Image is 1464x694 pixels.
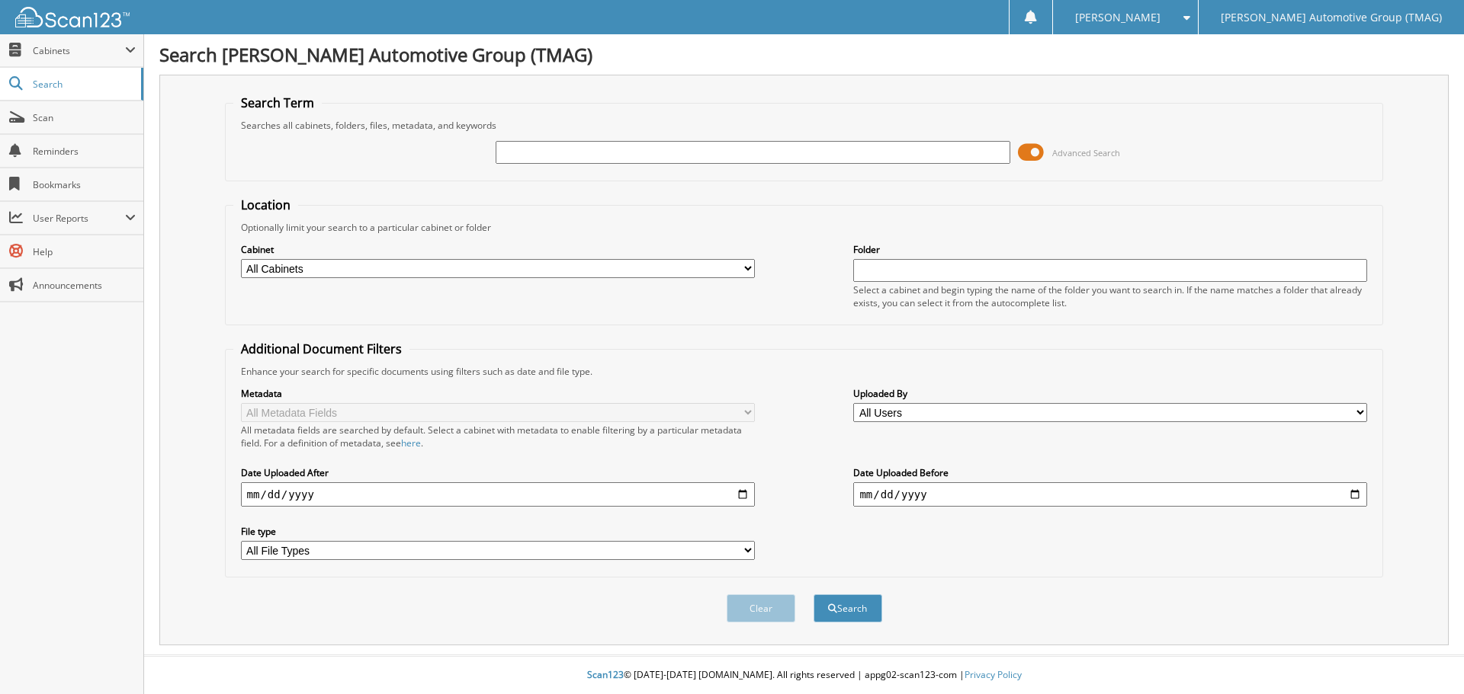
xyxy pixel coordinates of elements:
label: Uploaded By [853,387,1367,400]
div: All metadata fields are searched by default. Select a cabinet with metadata to enable filtering b... [241,424,755,449]
span: [PERSON_NAME] Automotive Group (TMAG) [1221,13,1442,22]
label: File type [241,525,755,538]
span: Help [33,245,136,258]
img: scan123-logo-white.svg [15,7,130,27]
div: © [DATE]-[DATE] [DOMAIN_NAME]. All rights reserved | appg02-scan123-com | [144,657,1464,694]
span: Advanced Search [1052,147,1120,158]
div: Enhance your search for specific documents using filters such as date and file type. [233,365,1376,378]
button: Search [814,594,882,622]
label: Date Uploaded After [241,466,755,479]
div: Select a cabinet and begin typing the name of the folder you want to search in. If the name match... [853,283,1367,309]
span: Search [33,78,133,91]
legend: Additional Document Filters [233,341,409,357]
legend: Location [233,197,298,213]
span: User Reports [33,212,125,225]
label: Cabinet [241,243,755,256]
input: end [853,482,1367,507]
a: Privacy Policy [965,668,1022,681]
input: start [241,482,755,507]
span: Scan [33,111,136,124]
span: Reminders [33,145,136,158]
label: Metadata [241,387,755,400]
h1: Search [PERSON_NAME] Automotive Group (TMAG) [159,42,1449,67]
span: Announcements [33,279,136,292]
span: Bookmarks [33,178,136,191]
span: Cabinets [33,44,125,57]
button: Clear [727,594,795,622]
div: Optionally limit your search to a particular cabinet or folder [233,221,1376,234]
span: [PERSON_NAME] [1075,13,1161,22]
div: Searches all cabinets, folders, files, metadata, and keywords [233,119,1376,132]
span: Scan123 [587,668,624,681]
label: Folder [853,243,1367,256]
a: here [401,437,421,449]
legend: Search Term [233,94,322,111]
label: Date Uploaded Before [853,466,1367,479]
